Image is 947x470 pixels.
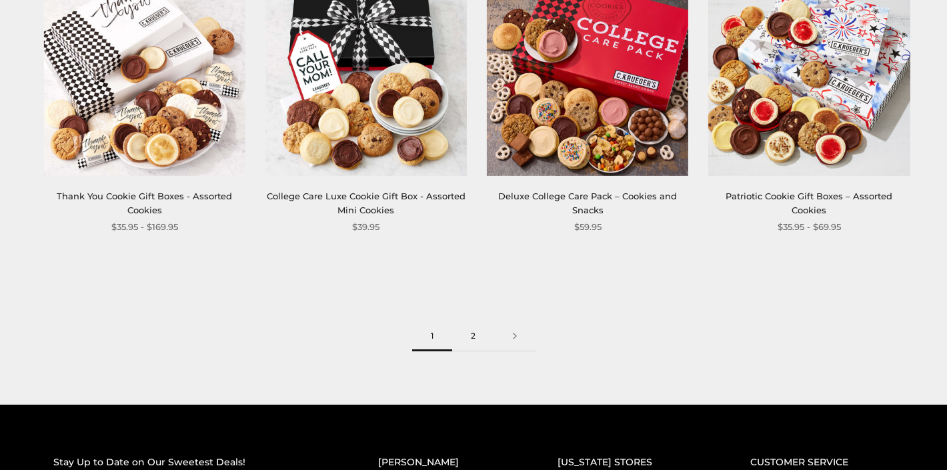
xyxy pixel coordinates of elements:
[574,220,602,234] span: $59.95
[452,321,494,351] a: 2
[57,191,232,215] a: Thank You Cookie Gift Boxes - Assorted Cookies
[111,220,178,234] span: $35.95 - $169.95
[53,455,325,470] h2: Stay Up to Date on Our Sweetest Deals!
[558,455,698,470] h2: [US_STATE] STORES
[498,191,677,215] a: Deluxe College Care Pack – Cookies and Snacks
[11,419,138,459] iframe: Sign Up via Text for Offers
[412,321,452,351] span: 1
[750,455,894,470] h2: CUSTOMER SERVICE
[352,220,379,234] span: $39.95
[494,321,536,351] a: Next page
[778,220,841,234] span: $35.95 - $69.95
[726,191,892,215] a: Patriotic Cookie Gift Boxes – Assorted Cookies
[267,191,465,215] a: College Care Luxe Cookie Gift Box - Assorted Mini Cookies
[378,455,504,470] h2: [PERSON_NAME]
